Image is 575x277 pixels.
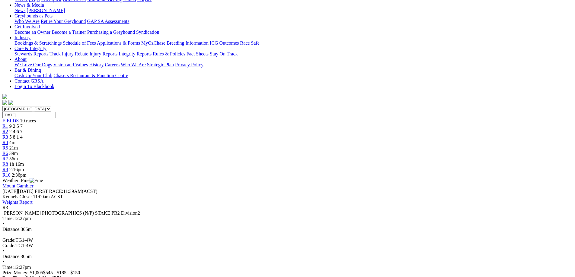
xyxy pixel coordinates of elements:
span: Distance: [2,254,21,259]
a: We Love Our Dogs [14,62,52,67]
img: Fine [30,178,43,183]
div: Industry [14,40,573,46]
a: Get Involved [14,24,40,29]
span: 2 4 6 7 [9,129,23,134]
a: Track Injury Rebate [50,51,88,56]
span: 2:16pm [9,167,24,172]
span: Grade: [2,243,16,248]
a: History [89,62,104,67]
div: [PERSON_NAME] PHOTOGRAPHICS (N/P) STAKE PR2 Division2 [2,210,573,216]
div: Kennels Close: 11:00am ACST [2,194,573,200]
span: R3 [2,205,8,210]
span: 21m [9,145,18,150]
div: 305m [2,254,573,259]
span: 56m [9,156,18,161]
a: R7 [2,156,8,161]
a: News & Media [14,2,44,8]
a: Chasers Restaurant & Function Centre [53,73,128,78]
a: Bookings & Scratchings [14,40,62,46]
a: Contact GRSA [14,78,43,83]
a: Privacy Policy [175,62,203,67]
span: Grade: [2,238,16,243]
a: Stewards Reports [14,51,48,56]
span: 11:39AM(ACST) [35,189,97,194]
a: R2 [2,129,8,134]
a: Retire Your Greyhound [41,19,86,24]
span: $545 - $185 - $150 [43,270,80,275]
span: Weather: Fine [2,178,43,183]
a: Bar & Dining [14,68,41,73]
img: facebook.svg [2,100,7,105]
a: MyOzChase [141,40,165,46]
span: 39m [9,151,18,156]
a: ICG Outcomes [210,40,239,46]
a: R9 [2,167,8,172]
a: Fact Sheets [187,51,209,56]
a: Stay On Track [210,51,238,56]
a: Schedule of Fees [63,40,96,46]
a: Mount Gambier [2,183,34,188]
a: Who We Are [14,19,40,24]
a: Weights Report [2,200,33,205]
a: FIELDS [2,118,19,123]
span: [DATE] [2,189,34,194]
a: Rules & Policies [153,51,185,56]
a: Greyhounds as Pets [14,13,53,18]
a: Breeding Information [167,40,209,46]
div: TG1-4W [2,243,573,248]
span: 5 8 1 4 [9,134,23,140]
a: R4 [2,140,8,145]
a: About [14,57,27,62]
a: Integrity Reports [119,51,152,56]
a: Syndication [136,30,159,35]
a: Become a Trainer [52,30,86,35]
a: Strategic Plan [147,62,174,67]
a: R8 [2,162,8,167]
a: Cash Up Your Club [14,73,52,78]
div: About [14,62,573,68]
div: 305m [2,227,573,232]
div: News & Media [14,8,573,13]
a: Purchasing a Greyhound [87,30,135,35]
div: 12:27pm [2,265,573,270]
a: Industry [14,35,30,40]
div: Get Involved [14,30,573,35]
img: twitter.svg [8,100,13,105]
div: Greyhounds as Pets [14,19,573,24]
span: [DATE] [2,189,18,194]
a: R10 [2,172,11,178]
div: Care & Integrity [14,51,573,57]
a: News [14,8,25,13]
div: Bar & Dining [14,73,573,78]
span: 4m [9,140,15,145]
span: 10 races [20,118,36,123]
span: • [2,248,4,253]
a: Care & Integrity [14,46,46,51]
a: Who We Are [121,62,146,67]
div: 12:27pm [2,216,573,221]
div: Prize Money: $1,005 [2,270,573,275]
a: Careers [105,62,120,67]
a: Injury Reports [89,51,117,56]
a: R5 [2,145,8,150]
a: Race Safe [240,40,259,46]
div: TG1-4W [2,238,573,243]
span: Time: [2,216,14,221]
span: 1h 16m [9,162,24,167]
span: • [2,259,4,264]
img: logo-grsa-white.png [2,94,7,99]
a: R3 [2,134,8,140]
a: Login To Blackbook [14,84,54,89]
a: R1 [2,124,8,129]
span: 9 2 5 7 [9,124,23,129]
span: Distance: [2,227,21,232]
a: GAP SA Assessments [87,19,129,24]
